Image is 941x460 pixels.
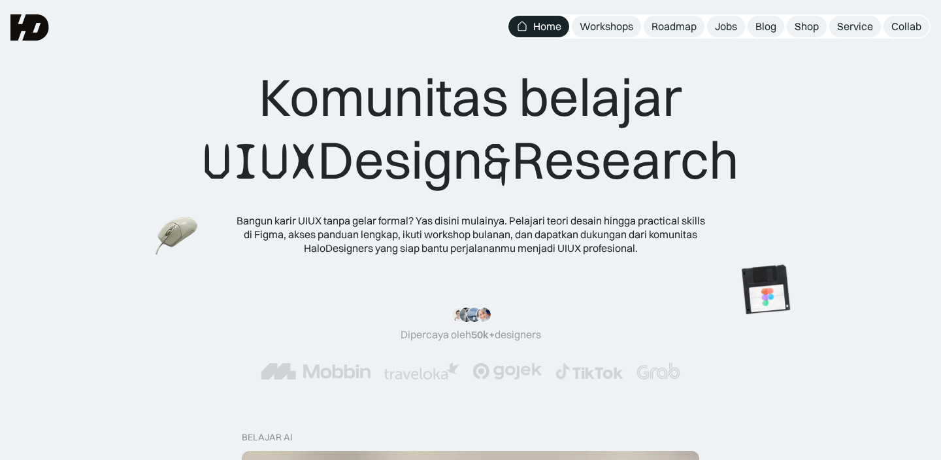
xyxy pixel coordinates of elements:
[644,16,704,37] a: Roadmap
[652,20,697,33] div: Roadmap
[883,16,929,37] a: Collab
[891,20,921,33] div: Collab
[715,20,737,33] div: Jobs
[572,16,641,37] a: Workshops
[401,328,541,342] div: Dipercaya oleh designers
[829,16,881,37] a: Service
[707,16,745,37] a: Jobs
[748,16,784,37] a: Blog
[533,20,561,33] div: Home
[755,20,776,33] div: Blog
[242,432,292,443] div: belajar ai
[483,130,512,193] span: &
[795,20,819,33] div: Shop
[203,65,739,193] div: Komunitas belajar Design Research
[580,20,633,33] div: Workshops
[471,328,495,341] span: 50k+
[235,214,706,255] div: Bangun karir UIUX tanpa gelar formal? Yas disini mulainya. Pelajari teori desain hingga practical...
[837,20,873,33] div: Service
[508,16,569,37] a: Home
[203,130,318,193] span: UIUX
[787,16,827,37] a: Shop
